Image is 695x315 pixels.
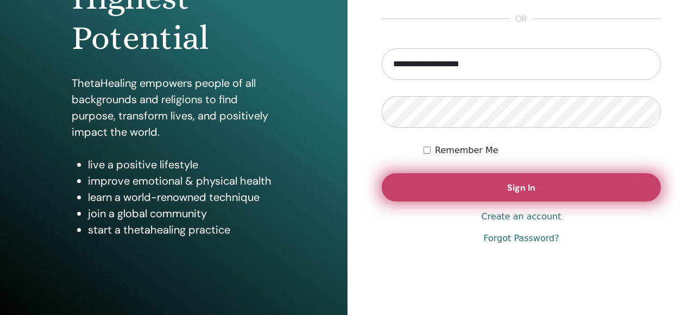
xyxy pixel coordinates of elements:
span: Sign In [507,182,535,193]
li: live a positive lifestyle [88,156,276,173]
div: Keep me authenticated indefinitely or until I manually logout [424,144,661,157]
li: improve emotional & physical health [88,173,276,189]
li: join a global community [88,205,276,222]
button: Sign In [382,173,661,201]
li: start a thetahealing practice [88,222,276,238]
label: Remember Me [435,144,498,157]
p: ThetaHealing empowers people of all backgrounds and religions to find purpose, transform lives, a... [72,75,276,140]
a: Create an account [481,210,561,223]
span: or [510,12,533,26]
a: Forgot Password? [483,232,559,245]
li: learn a world-renowned technique [88,189,276,205]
